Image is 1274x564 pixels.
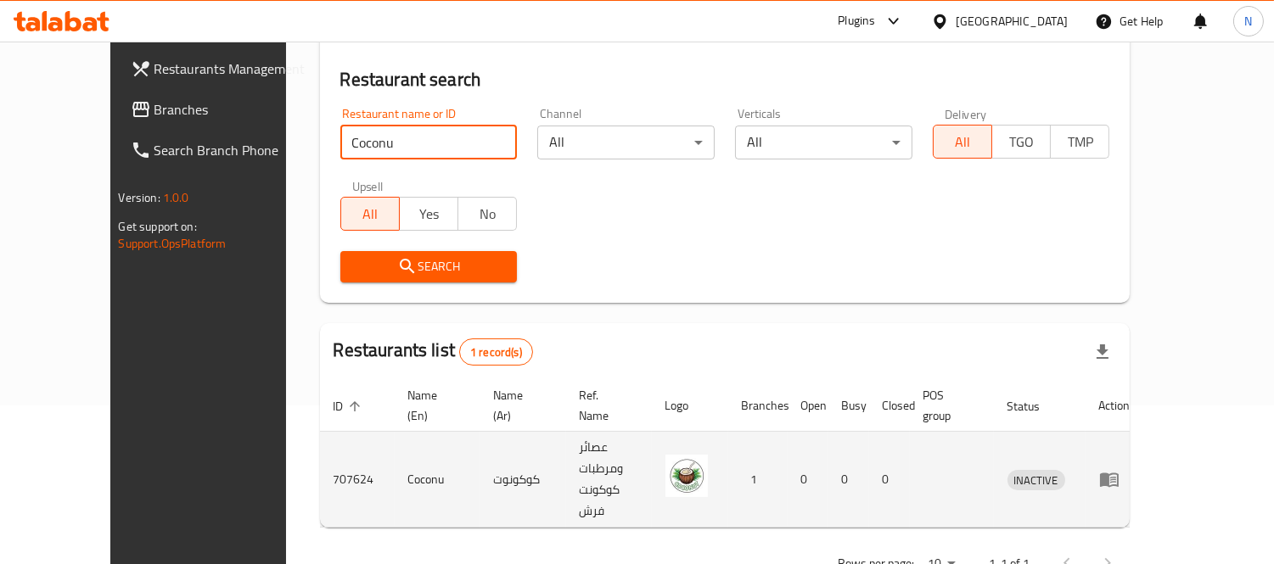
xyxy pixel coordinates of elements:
button: No [457,197,517,231]
button: All [933,125,992,159]
td: Coconu [395,432,480,528]
span: Name (En) [408,385,460,426]
span: Search [354,256,504,277]
div: [GEOGRAPHIC_DATA] [956,12,1068,31]
span: ID [334,396,366,416]
span: TMP [1058,130,1103,154]
span: Name (Ar) [494,385,546,426]
span: POS group [923,385,974,426]
span: N [1244,12,1252,31]
a: Search Branch Phone [117,130,323,170]
span: All [940,130,985,154]
button: Search [340,251,518,282]
table: enhanced table [320,380,1144,528]
th: Branches [728,380,788,432]
span: Get support on: [119,215,197,237]
span: Status [1007,396,1063,416]
input: Search for restaurant name or ID.. [340,126,518,159]
td: 1 [728,432,788,528]
td: 0 [869,432,910,528]
a: Branches [117,89,323,130]
label: Upsell [352,180,384,192]
h2: Restaurants list [334,338,533,366]
div: Export file [1082,332,1123,372]
th: Busy [828,380,869,432]
button: TGO [991,125,1051,159]
span: Restaurants Management [154,59,310,79]
div: All [735,126,912,159]
button: All [340,197,400,231]
a: Support.OpsPlatform [119,232,227,254]
span: 1.0.0 [163,187,189,209]
td: كوكونوت [480,432,566,528]
span: Yes [407,202,452,226]
div: INACTIVE [1007,470,1065,490]
span: Ref. Name [580,385,631,426]
th: Open [788,380,828,432]
div: Plugins [838,11,875,31]
span: INACTIVE [1007,471,1065,490]
span: Search Branch Phone [154,140,310,160]
div: All [537,126,715,159]
span: All [348,202,393,226]
span: Branches [154,99,310,120]
img: Coconu [665,455,708,497]
th: Action [1086,380,1144,432]
td: 707624 [320,432,395,528]
div: Menu [1099,469,1131,489]
span: No [465,202,510,226]
span: TGO [999,130,1044,154]
td: عصائر ومرطبات كوكونت فرش [566,432,652,528]
th: Logo [652,380,728,432]
label: Delivery [945,108,987,120]
span: Version: [119,187,160,209]
h2: Restaurant search [340,67,1110,92]
button: Yes [399,197,458,231]
td: 0 [788,432,828,528]
span: 1 record(s) [460,344,532,360]
a: Restaurants Management [117,48,323,89]
th: Closed [869,380,910,432]
button: TMP [1050,125,1109,159]
td: 0 [828,432,869,528]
